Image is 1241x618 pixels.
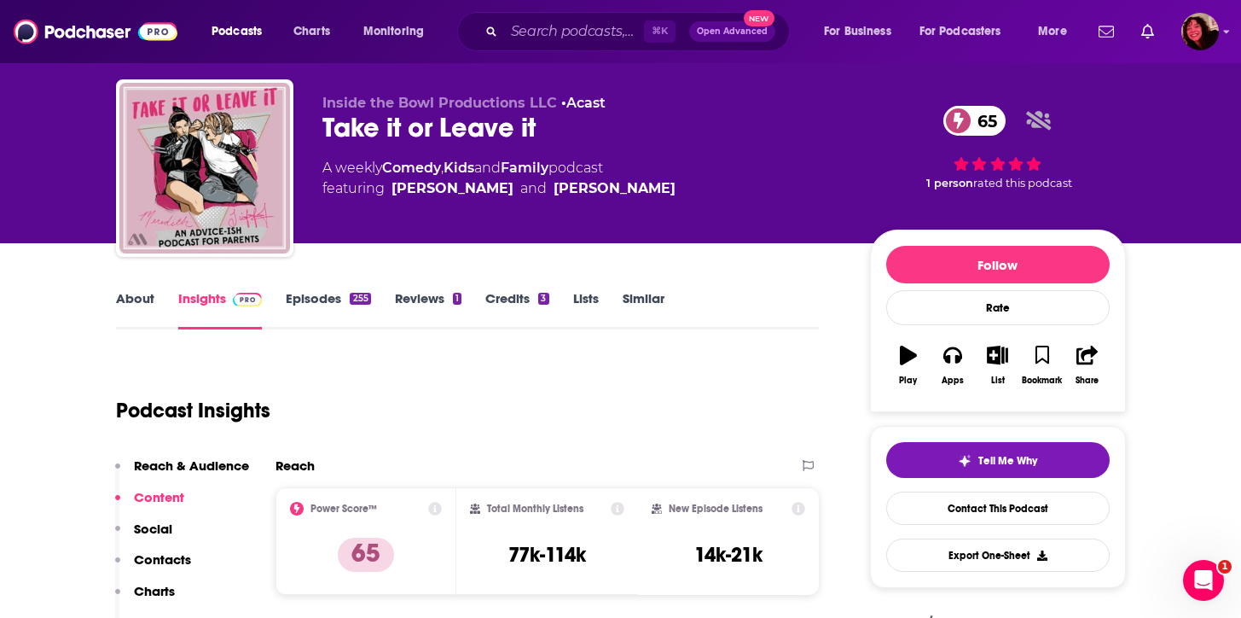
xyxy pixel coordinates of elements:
h2: Reach [275,458,315,474]
span: Logged in as Kathryn-Musilek [1181,13,1219,50]
span: Inside the Bowl Productions LLC [322,95,557,111]
button: open menu [200,18,284,45]
a: Reviews1 [395,290,461,329]
span: and [474,160,501,176]
div: 255 [350,293,370,305]
button: tell me why sparkleTell Me Why [886,442,1110,478]
p: Social [134,521,172,537]
div: 1 [453,293,461,305]
a: Tiffany Jenkins [554,178,676,199]
span: For Business [824,20,891,44]
button: Apps [931,335,975,396]
a: 65 [943,106,1006,136]
button: Bookmark [1020,335,1064,396]
img: User Profile [1181,13,1219,50]
button: Reach & Audience [115,458,249,489]
p: Contacts [134,551,191,568]
p: Content [134,489,184,505]
h3: 77k-114k [508,542,586,568]
span: 65 [960,106,1006,136]
a: Meredith Masony [391,178,513,199]
button: Open AdvancedNew [689,21,775,42]
span: ⌘ K [644,20,676,43]
span: rated this podcast [973,177,1072,189]
button: Charts [115,583,175,615]
button: Social [115,521,172,552]
h1: Podcast Insights [116,398,270,423]
a: Credits3 [485,290,548,329]
div: Share [1076,376,1099,386]
a: Contact This Podcast [886,492,1110,525]
span: For Podcasters [919,20,1001,44]
a: Acast [566,95,606,111]
p: Charts [134,583,175,599]
div: Rate [886,290,1110,325]
button: open menu [1026,18,1088,45]
a: Kids [444,160,474,176]
a: InsightsPodchaser Pro [178,290,263,329]
a: Lists [573,290,599,329]
a: About [116,290,154,329]
a: Similar [623,290,664,329]
span: Open Advanced [697,27,768,36]
img: Podchaser Pro [233,293,263,306]
span: Podcasts [212,20,262,44]
span: featuring [322,178,676,199]
button: Follow [886,246,1110,283]
span: 1 [1218,560,1232,574]
button: Contacts [115,551,191,583]
button: open menu [351,18,446,45]
span: 1 person [926,177,973,189]
div: Bookmark [1022,376,1062,386]
button: open menu [908,18,1026,45]
div: 65 1 personrated this podcast [870,95,1126,201]
a: Episodes255 [286,290,370,329]
img: Take it or Leave it [119,83,290,254]
h2: New Episode Listens [669,503,763,515]
a: Show notifications dropdown [1134,17,1161,46]
input: Search podcasts, credits, & more... [504,18,644,45]
img: tell me why sparkle [958,454,971,468]
a: Show notifications dropdown [1092,17,1121,46]
div: Search podcasts, credits, & more... [473,12,806,51]
span: Monitoring [363,20,424,44]
span: Charts [293,20,330,44]
span: Tell Me Why [978,454,1037,468]
p: 65 [338,538,394,572]
p: Reach & Audience [134,458,249,474]
span: , [441,160,444,176]
button: open menu [812,18,913,45]
span: and [520,178,547,199]
a: Charts [282,18,340,45]
button: Content [115,489,184,521]
a: Comedy [382,160,441,176]
div: Play [899,376,917,386]
button: Play [886,335,931,396]
div: Apps [942,376,964,386]
iframe: Intercom live chat [1183,560,1224,601]
div: List [991,376,1005,386]
h3: 14k-21k [694,542,763,568]
img: Podchaser - Follow, Share and Rate Podcasts [14,15,177,48]
span: More [1038,20,1067,44]
div: A weekly podcast [322,158,676,199]
button: Show profile menu [1181,13,1219,50]
h2: Power Score™ [310,503,377,515]
button: Share [1064,335,1109,396]
span: New [744,10,774,26]
a: Family [501,160,548,176]
h2: Total Monthly Listens [487,503,583,515]
div: 3 [538,293,548,305]
button: Export One-Sheet [886,539,1110,572]
button: List [975,335,1019,396]
span: • [561,95,606,111]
